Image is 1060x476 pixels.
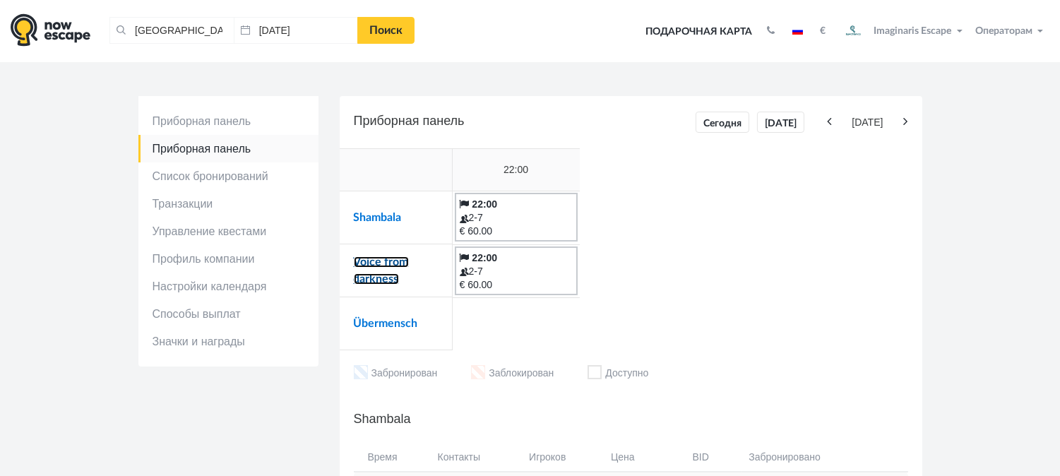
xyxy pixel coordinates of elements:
td: 22:00 [453,149,580,191]
th: Цена [585,444,660,472]
img: logo [11,13,90,47]
a: Shambala [354,212,402,223]
h5: Shambala [354,408,908,429]
th: Игроков [509,444,585,472]
span: Операторам [975,26,1032,36]
a: Настройки календаря [138,273,318,300]
button: Операторам [972,24,1049,38]
li: Заблокирован [471,365,554,383]
a: Значки и награды [138,328,318,355]
span: [DATE] [835,116,900,129]
div: € 60.00 [460,225,573,238]
button: € [813,24,833,38]
a: Список бронирований [138,162,318,190]
a: Подарочная карта [641,16,757,47]
img: ru.jpg [792,28,803,35]
li: Забронирован [354,365,438,383]
th: Время [354,444,431,472]
a: Поиск [357,17,415,44]
a: 22:00 2-7 € 60.00 [455,246,578,295]
a: Профиль компании [138,245,318,273]
h5: Приборная панель [354,110,908,134]
b: 22:00 [472,198,497,210]
a: [DATE] [757,112,804,133]
div: € 60.00 [460,278,573,292]
a: Способы выплат [138,300,318,328]
th: Контакты [431,444,510,472]
a: 22:00 2-7 € 60.00 [455,193,578,242]
button: Imaginaris Escape [836,17,969,45]
li: Доступно [588,365,648,383]
a: Voice from darkness [354,256,409,285]
th: Забронировано [742,444,831,472]
a: Сегодня [696,112,749,133]
strong: € [820,26,826,36]
a: Приборная панель [138,135,318,162]
b: 22:00 [472,252,497,263]
div: 2-7 [460,211,573,225]
a: Приборная панель [138,107,318,135]
a: Транзакции [138,190,318,218]
input: Дата [234,17,358,44]
input: Город или название квеста [109,17,234,44]
span: Imaginaris Escape [874,23,952,36]
a: Управление квестами [138,218,318,245]
th: BID [660,444,742,472]
div: 2-7 [460,265,573,278]
a: Übermensch [354,318,418,329]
